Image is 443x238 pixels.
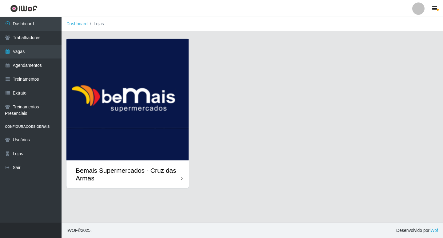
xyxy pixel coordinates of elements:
div: Bemais Supermercados - Cruz das Armas [76,167,181,182]
li: Lojas [88,21,104,27]
img: cardImg [66,39,189,160]
a: Dashboard [66,21,88,26]
a: Bemais Supermercados - Cruz das Armas [66,39,189,188]
a: iWof [429,228,438,233]
span: Desenvolvido por [396,227,438,234]
span: IWOF [66,228,78,233]
img: CoreUI Logo [10,5,38,12]
nav: breadcrumb [62,17,443,31]
span: © 2025 . [66,227,92,234]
